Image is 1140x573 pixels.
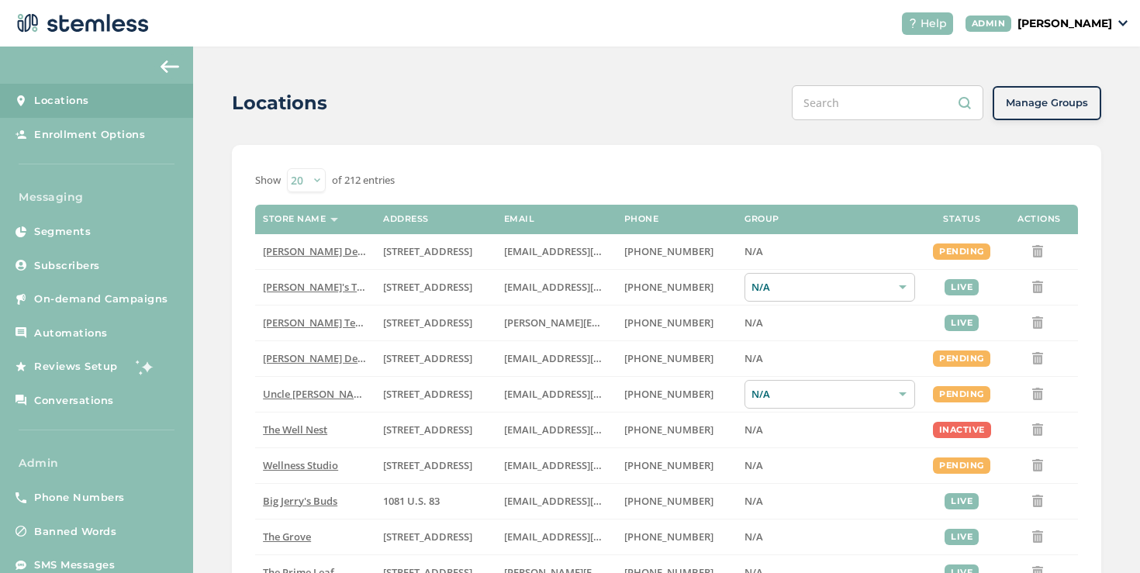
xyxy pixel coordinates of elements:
[34,127,145,143] span: Enrollment Options
[34,224,91,240] span: Segments
[945,493,979,509] div: live
[383,423,488,437] label: 1005 4th Avenue
[993,86,1101,120] button: Manage Groups
[383,351,472,365] span: [STREET_ADDRESS]
[933,350,990,367] div: pending
[263,458,338,472] span: Wellness Studio
[624,530,729,544] label: (619) 600-1269
[624,214,659,224] label: Phone
[504,316,752,330] span: [PERSON_NAME][EMAIL_ADDRESS][DOMAIN_NAME]
[933,386,990,402] div: pending
[263,214,326,224] label: Store name
[1000,205,1078,234] th: Actions
[1006,95,1088,111] span: Manage Groups
[744,423,915,437] label: N/A
[744,214,779,224] label: Group
[744,245,915,258] label: N/A
[624,387,713,401] span: [PHONE_NUMBER]
[504,530,673,544] span: [EMAIL_ADDRESS][DOMAIN_NAME]
[263,530,368,544] label: The Grove
[504,281,609,294] label: brianashen@gmail.com
[263,530,311,544] span: The Grove
[504,494,673,508] span: [EMAIL_ADDRESS][DOMAIN_NAME]
[263,281,368,294] label: Brian's Test Store
[933,422,991,438] div: inactive
[624,494,713,508] span: [PHONE_NUMBER]
[263,244,385,258] span: [PERSON_NAME] Delivery
[383,423,472,437] span: [STREET_ADDRESS]
[624,423,713,437] span: [PHONE_NUMBER]
[744,316,915,330] label: N/A
[383,352,488,365] label: 17523 Ventura Boulevard
[383,494,440,508] span: 1081 U.S. 83
[161,60,179,73] img: icon-arrow-back-accent-c549486e.svg
[943,214,980,224] label: Status
[504,214,535,224] label: Email
[504,280,673,294] span: [EMAIL_ADDRESS][DOMAIN_NAME]
[1017,16,1112,32] p: [PERSON_NAME]
[624,281,729,294] label: (503) 804-9208
[34,326,108,341] span: Automations
[744,380,915,409] div: N/A
[504,316,609,330] label: swapnil@stemless.co
[945,529,979,545] div: live
[383,530,472,544] span: [STREET_ADDRESS]
[383,316,488,330] label: 5241 Center Boulevard
[1118,20,1128,26] img: icon_down-arrow-small-66adaf34.svg
[624,423,729,437] label: (269) 929-8463
[130,351,161,382] img: glitter-stars-b7820f95.gif
[624,316,729,330] label: (503) 332-4545
[744,459,915,472] label: N/A
[263,316,368,330] label: Swapnil Test store
[624,458,713,472] span: [PHONE_NUMBER]
[34,93,89,109] span: Locations
[383,459,488,472] label: 123 Main Street
[504,351,673,365] span: [EMAIL_ADDRESS][DOMAIN_NAME]
[624,352,729,365] label: (818) 561-0790
[383,214,429,224] label: Address
[504,388,609,401] label: christian@uncleherbsak.com
[263,280,399,294] span: [PERSON_NAME]'s Test Store
[966,16,1012,32] div: ADMIN
[504,423,673,437] span: [EMAIL_ADDRESS][DOMAIN_NAME]
[624,280,713,294] span: [PHONE_NUMBER]
[624,244,713,258] span: [PHONE_NUMBER]
[744,273,915,302] div: N/A
[624,495,729,508] label: (580) 539-1118
[504,423,609,437] label: vmrobins@gmail.com
[263,494,337,508] span: Big Jerry's Buds
[34,258,100,274] span: Subscribers
[263,388,368,401] label: Uncle Herb’s King Circle
[921,16,947,32] span: Help
[908,19,917,28] img: icon-help-white-03924b79.svg
[504,458,673,472] span: [EMAIL_ADDRESS][DOMAIN_NAME]
[330,218,338,222] img: icon-sort-1e1d7615.svg
[945,279,979,295] div: live
[263,352,368,365] label: Hazel Delivery 4
[263,387,431,401] span: Uncle [PERSON_NAME]’s King Circle
[383,387,472,401] span: [STREET_ADDRESS]
[624,388,729,401] label: (907) 330-7833
[255,173,281,188] label: Show
[504,459,609,472] label: vmrobins@gmail.com
[744,530,915,544] label: N/A
[263,316,391,330] span: [PERSON_NAME] Test store
[933,457,990,474] div: pending
[263,459,368,472] label: Wellness Studio
[383,281,488,294] label: 123 East Main Street
[504,245,609,258] label: arman91488@gmail.com
[34,359,118,375] span: Reviews Setup
[1062,499,1140,573] iframe: Chat Widget
[624,316,713,330] span: [PHONE_NUMBER]
[263,245,368,258] label: Hazel Delivery
[263,495,368,508] label: Big Jerry's Buds
[383,244,472,258] span: [STREET_ADDRESS]
[383,316,472,330] span: [STREET_ADDRESS]
[792,85,983,120] input: Search
[383,458,472,472] span: [STREET_ADDRESS]
[744,495,915,508] label: N/A
[504,530,609,544] label: dexter@thegroveca.com
[744,352,915,365] label: N/A
[232,89,327,117] h2: Locations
